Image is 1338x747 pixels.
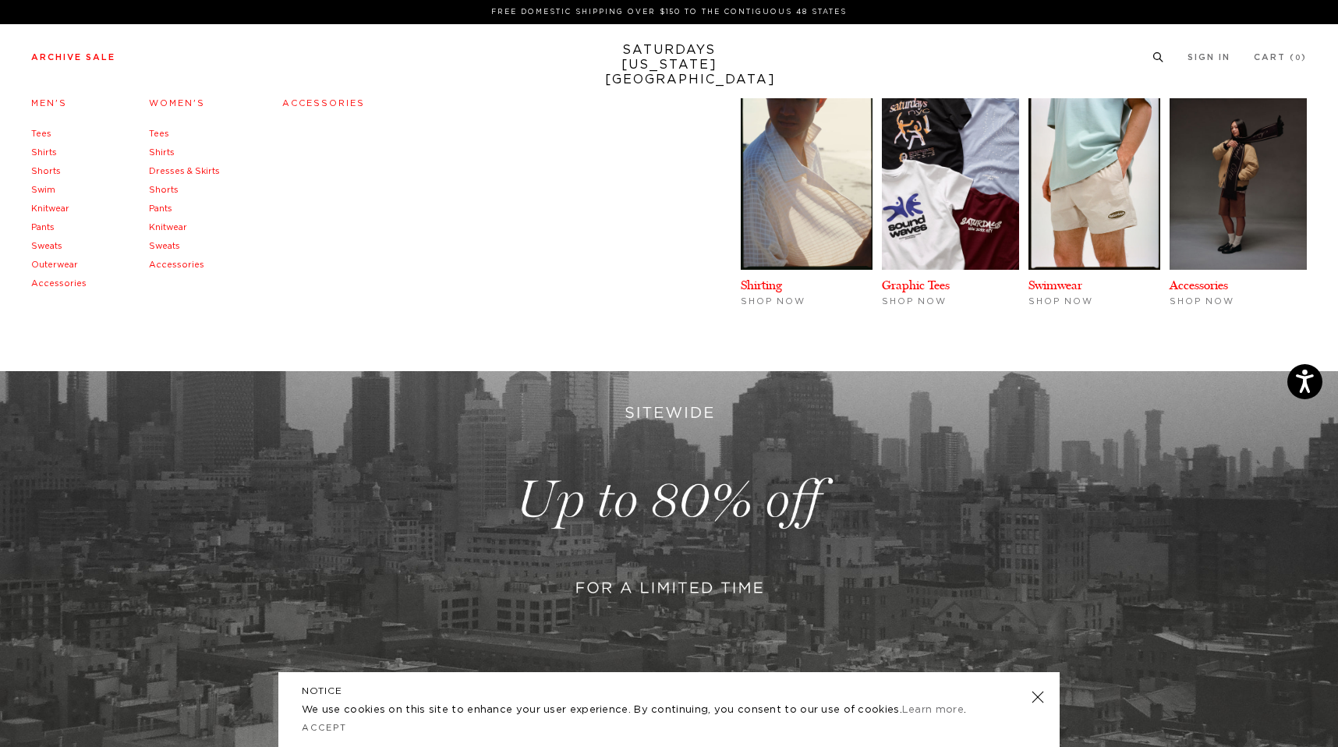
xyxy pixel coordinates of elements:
[37,6,1301,18] p: FREE DOMESTIC SHIPPING OVER $150 TO THE CONTIGUOUS 48 STATES
[149,260,204,269] a: Accessories
[31,223,55,232] a: Pants
[1028,278,1082,292] a: Swimwear
[149,99,205,108] a: Women's
[902,705,964,715] a: Learn more
[31,167,61,175] a: Shorts
[282,99,365,108] a: Accessories
[31,260,78,269] a: Outerwear
[31,242,62,250] a: Sweats
[31,148,57,157] a: Shirts
[741,278,782,292] a: Shirting
[605,43,734,87] a: SATURDAYS[US_STATE][GEOGRAPHIC_DATA]
[149,129,169,138] a: Tees
[302,703,981,718] p: We use cookies on this site to enhance your user experience. By continuing, you consent to our us...
[1254,53,1307,62] a: Cart (0)
[31,53,115,62] a: Archive Sale
[1170,278,1228,292] a: Accessories
[149,242,180,250] a: Sweats
[149,223,187,232] a: Knitwear
[302,724,347,732] a: Accept
[882,278,950,292] a: Graphic Tees
[149,204,172,213] a: Pants
[31,99,67,108] a: Men's
[1295,55,1301,62] small: 0
[31,129,51,138] a: Tees
[1188,53,1230,62] a: Sign In
[302,684,1036,698] h5: NOTICE
[31,204,69,213] a: Knitwear
[31,186,55,194] a: Swim
[149,148,175,157] a: Shirts
[31,279,87,288] a: Accessories
[149,186,179,194] a: Shorts
[149,167,220,175] a: Dresses & Skirts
